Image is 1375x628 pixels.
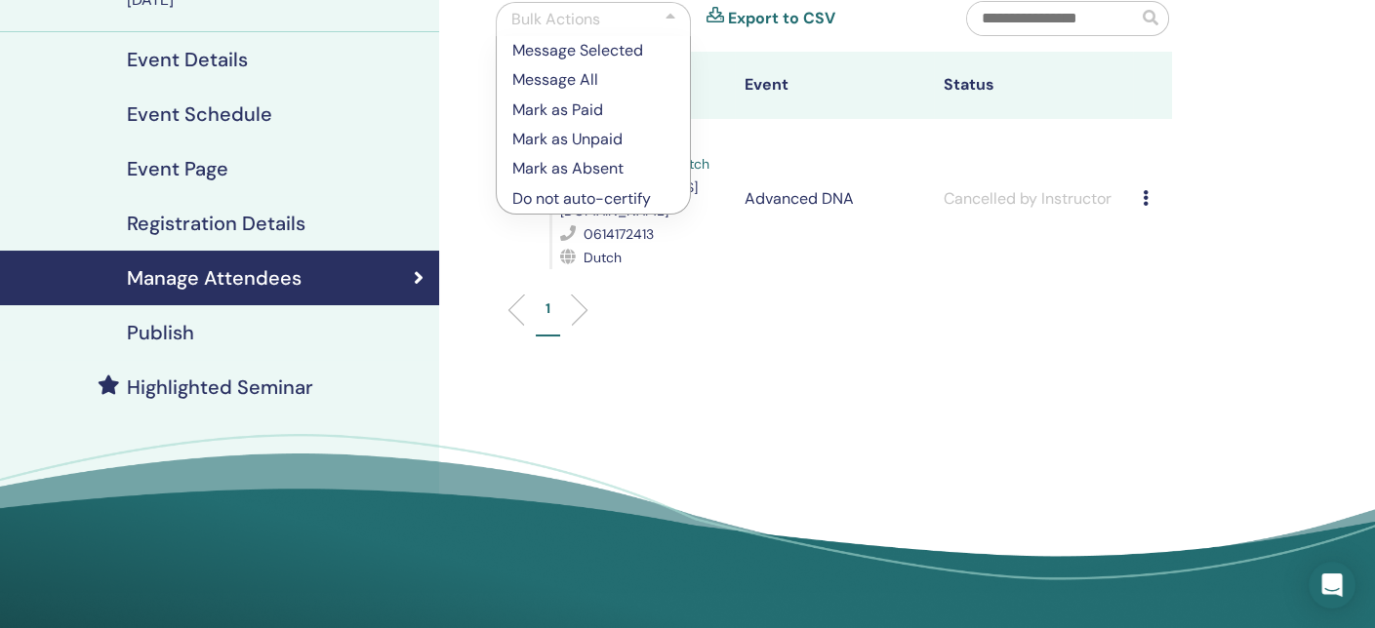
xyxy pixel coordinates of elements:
p: Do not auto-certify [512,187,674,211]
span: [EMAIL_ADDRESS][DOMAIN_NAME] [560,178,698,219]
p: 1 [546,298,550,319]
h4: Highlighted Seminar [127,375,313,399]
p: Mark as Unpaid [512,128,674,151]
p: Mark as Paid [512,98,674,122]
span: 0614172413 [584,225,654,243]
span: Dutch [584,249,622,266]
th: Event [735,52,934,119]
th: Status [934,52,1133,119]
td: Advanced DNA [735,119,934,279]
h4: Event Schedule [127,102,272,126]
div: Open Intercom Messenger [1309,562,1355,608]
a: Export to CSV [728,7,835,30]
h4: Event Page [127,157,228,180]
h4: Event Details [127,48,248,71]
p: Mark as Absent [512,157,674,180]
h4: Publish [127,321,194,344]
h4: Manage Attendees [127,266,302,290]
div: Bulk Actions [511,8,600,31]
p: Message Selected [512,39,674,62]
h4: Registration Details [127,212,305,235]
p: Message All [512,68,674,92]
